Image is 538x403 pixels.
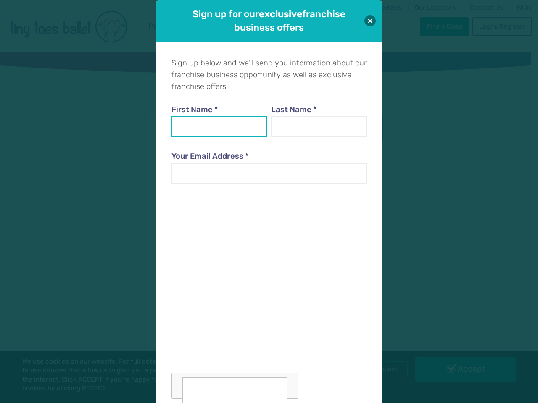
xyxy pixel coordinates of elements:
label: First Name * [171,104,267,116]
h1: Sign up for our franchise business offers [179,8,359,34]
strong: exclusive [259,8,302,20]
label: Your Email Address * [171,151,367,162]
label: Last Name * [271,104,367,116]
p: Sign up below and we'll send you information about our franchise business opportunity as well as ... [171,58,367,92]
